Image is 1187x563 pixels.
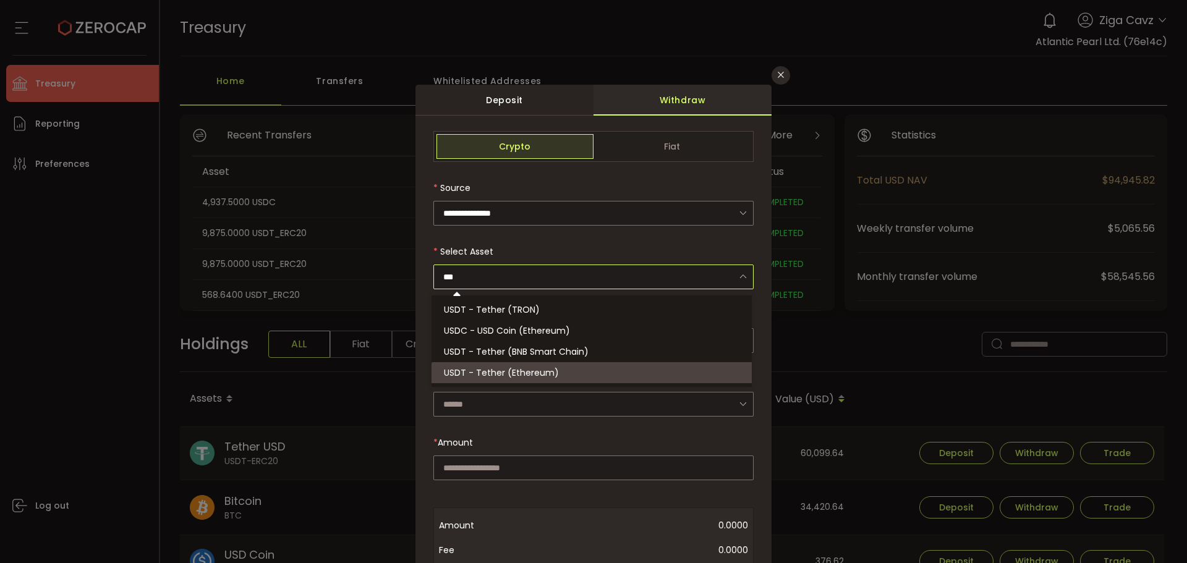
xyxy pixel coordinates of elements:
[439,513,538,538] span: Amount
[1125,504,1187,563] iframe: Chat Widget
[415,85,593,116] div: Deposit
[538,513,748,538] span: 0.0000
[433,182,470,194] label: Source
[538,538,748,562] span: 0.0000
[444,345,589,358] span: USDT - Tether (BNB Smart Chain)
[439,538,538,562] span: Fee
[438,436,473,449] span: Amount
[433,245,493,258] label: Select Asset
[444,324,570,337] span: USDC - USD Coin (Ethereum)
[444,366,559,379] span: USDT - Tether (Ethereum)
[436,134,593,159] span: Crypto
[593,85,772,116] div: Withdraw
[593,134,751,159] span: Fiat
[444,303,540,316] span: USDT - Tether (TRON)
